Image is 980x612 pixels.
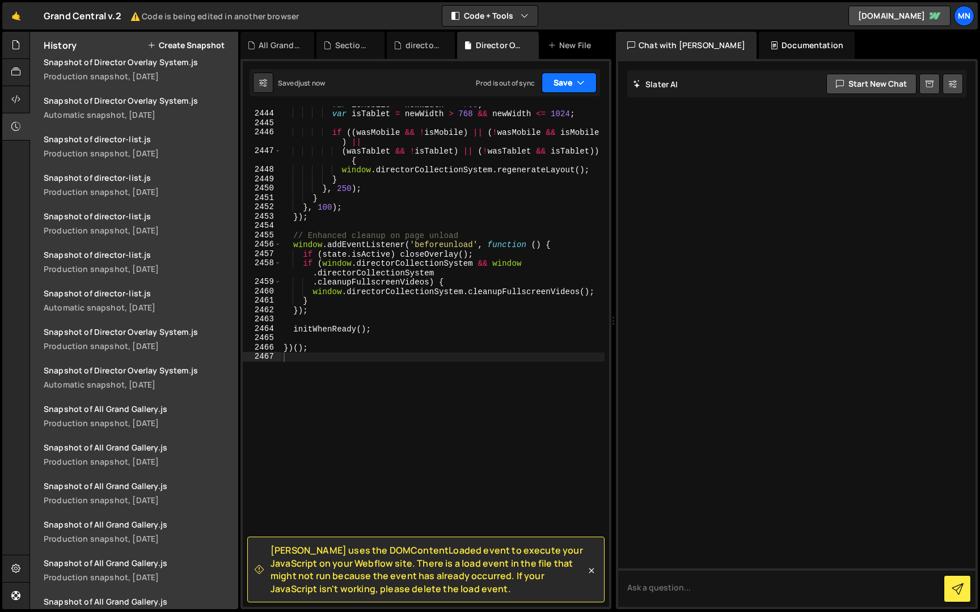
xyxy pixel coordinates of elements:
[44,379,231,390] div: Automatic snapshot, [DATE]
[335,40,371,51] div: Section Titles.js
[37,281,238,320] a: Snapshot of director-list.js Automatic snapshot, [DATE]
[44,558,231,568] div: Snapshot of All Grand Gallery.js
[44,39,77,52] h2: History
[44,365,231,376] div: Snapshot of Director Overlay System.js
[278,78,325,88] div: Saved
[243,314,281,324] div: 2463
[243,277,281,287] div: 2459
[44,249,231,260] div: Snapshot of director-list.js
[548,40,595,51] div: New File
[37,512,238,551] a: Snapshot of All Grand Gallery.js Production snapshot, [DATE]
[130,11,299,22] small: ⚠️ Code is being edited in another browser
[44,95,231,106] div: Snapshot of Director Overlay System.js
[44,341,231,351] div: Production snapshot, [DATE]
[405,40,442,51] div: director-list.js
[243,221,281,231] div: 2454
[243,249,281,259] div: 2457
[37,320,238,358] a: Snapshot of Director Overlay System.js Production snapshot, [DATE]
[848,6,951,26] a: [DOMAIN_NAME]
[44,9,299,23] div: Grand Central v.2
[44,109,231,120] div: Automatic snapshot, [DATE]
[37,435,238,474] a: Snapshot of All Grand Gallery.js Production snapshot, [DATE]
[243,146,281,165] div: 2447
[44,172,231,183] div: Snapshot of director-list.js
[616,32,757,59] div: Chat with [PERSON_NAME]
[243,343,281,352] div: 2466
[243,175,281,184] div: 2449
[37,397,238,435] a: Snapshot of All Grand Gallery.js Production snapshot, [DATE]
[44,481,231,491] div: Snapshot of All Grand Gallery.js
[243,118,281,128] div: 2445
[243,165,281,175] div: 2448
[298,78,325,88] div: just now
[476,78,535,88] div: Prod is out of sync
[476,40,525,51] div: Director Overlay System.js
[44,302,231,313] div: Automatic snapshot, [DATE]
[44,533,231,544] div: Production snapshot, [DATE]
[37,243,238,281] a: Snapshot of director-list.js Production snapshot, [DATE]
[44,71,231,82] div: Production snapshot, [DATE]
[37,88,238,127] a: Snapshot of Director Overlay System.js Automatic snapshot, [DATE]
[243,184,281,193] div: 2450
[954,6,974,26] a: MN
[44,288,231,299] div: Snapshot of director-list.js
[37,474,238,512] a: Snapshot of All Grand Gallery.js Production snapshot, [DATE]
[37,165,238,204] a: Snapshot of director-list.js Production snapshot, [DATE]
[243,193,281,203] div: 2451
[243,240,281,249] div: 2456
[37,127,238,165] a: Snapshot of director-list.js Production snapshot, [DATE]
[243,127,281,146] div: 2446
[826,74,916,94] button: Start new chat
[44,186,231,197] div: Production snapshot, [DATE]
[243,324,281,334] div: 2464
[271,544,586,595] span: [PERSON_NAME] uses the DOMContentLoaded event to execute your JavaScript on your Webflow site. Th...
[44,456,231,467] div: Production snapshot, [DATE]
[44,495,231,505] div: Production snapshot, [DATE]
[243,287,281,296] div: 2460
[44,263,231,274] div: Production snapshot, [DATE]
[44,326,231,337] div: Snapshot of Director Overlay System.js
[243,231,281,240] div: 2455
[633,79,678,90] h2: Slater AI
[44,134,231,144] div: Snapshot of director-list.js
[44,211,231,222] div: Snapshot of director-list.js
[243,212,281,222] div: 2453
[37,551,238,589] a: Snapshot of All Grand Gallery.js Production snapshot, [DATE]
[243,296,281,305] div: 2461
[243,305,281,315] div: 2462
[542,73,597,93] button: Save
[37,358,238,397] a: Snapshot of Director Overlay System.js Automatic snapshot, [DATE]
[2,2,30,29] a: 🤙
[243,109,281,118] div: 2444
[44,57,231,67] div: Snapshot of Director Overlay System.js
[442,6,538,26] button: Code + Tools
[147,41,225,50] button: Create Snapshot
[243,333,281,343] div: 2465
[44,519,231,530] div: Snapshot of All Grand Gallery.js
[44,442,231,453] div: Snapshot of All Grand Gallery.js
[44,572,231,583] div: Production snapshot, [DATE]
[44,596,231,607] div: Snapshot of All Grand Gallery.js
[243,202,281,212] div: 2452
[259,40,301,51] div: All Grand Gallery.js
[44,148,231,159] div: Production snapshot, [DATE]
[243,352,281,362] div: 2467
[44,225,231,236] div: Production snapshot, [DATE]
[44,418,231,428] div: Production snapshot, [DATE]
[37,50,238,88] a: Snapshot of Director Overlay System.js Production snapshot, [DATE]
[37,204,238,243] a: Snapshot of director-list.js Production snapshot, [DATE]
[44,403,231,414] div: Snapshot of All Grand Gallery.js
[759,32,855,59] div: Documentation
[243,258,281,277] div: 2458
